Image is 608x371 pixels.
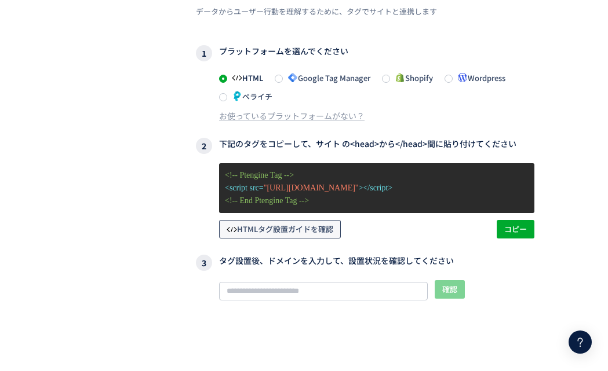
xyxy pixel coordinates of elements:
p: <!-- End Ptengine Tag --> [225,194,529,207]
p: データからユーザー行動を理解するために、タグでサイトと連携します [196,6,534,17]
span: HTML [227,72,263,83]
h3: 下記のタグをコピーして、サイト の<head>から</head>間に貼り付けてください [196,138,534,154]
span: Wordpress [453,72,505,83]
span: HTMLタグ設置ガイドを確認 [227,220,333,238]
button: コピー [497,220,534,238]
i: 2 [196,138,212,154]
span: ペライチ [227,91,272,102]
i: 1 [196,45,212,61]
h3: タグ設置後、ドメインを入力して、設置状況を確認してください [196,255,534,271]
span: Shopify [390,72,433,83]
i: 3 [196,255,212,271]
span: 確認 [442,280,457,299]
p: <!-- Ptengine Tag --> [225,169,529,182]
span: コピー [504,220,527,238]
div: お使っているプラットフォームがない？ [219,110,365,122]
button: 確認 [435,280,465,299]
span: "[URL][DOMAIN_NAME]" [264,183,359,192]
button: HTMLタグ設置ガイドを確認 [219,220,341,238]
p: <script src= ></script> [225,182,529,194]
h3: プラットフォームを選んでください [196,45,534,61]
span: Google Tag Manager [283,72,370,83]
